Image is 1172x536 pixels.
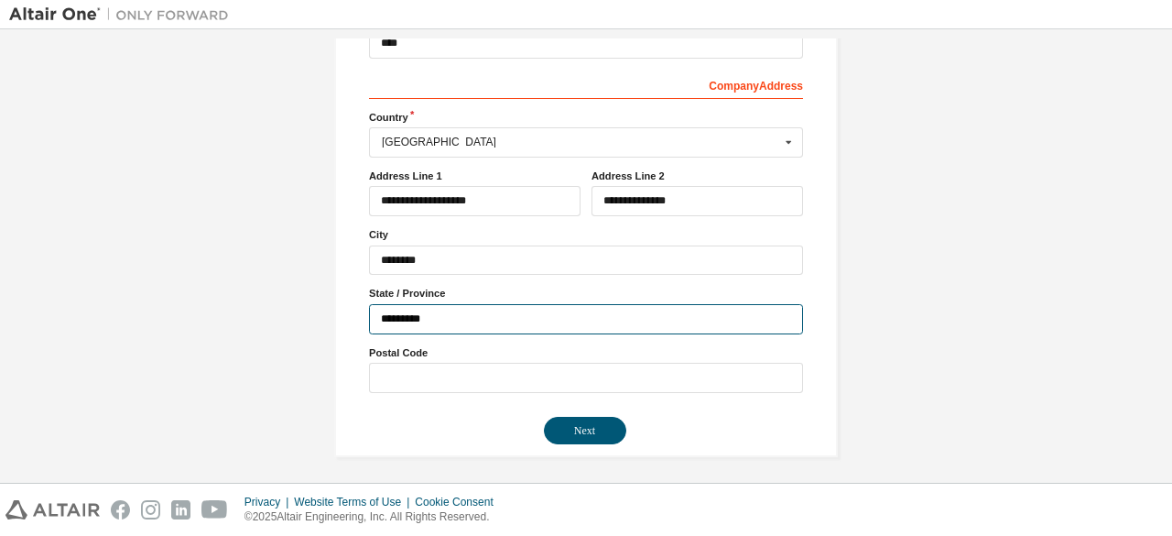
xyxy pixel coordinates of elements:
img: instagram.svg [141,500,160,520]
label: Country [369,110,803,125]
img: linkedin.svg [171,500,190,520]
label: Address Line 1 [369,169,581,183]
label: Postal Code [369,345,803,360]
div: Company Address [369,70,803,99]
div: Cookie Consent [415,495,504,509]
label: Address Line 2 [591,169,803,183]
img: youtube.svg [201,500,228,520]
p: © 2025 Altair Engineering, Inc. All Rights Reserved. [244,509,505,525]
div: Website Terms of Use [294,495,415,509]
label: State / Province [369,286,803,301]
label: City [369,227,803,242]
button: Next [544,417,626,444]
img: Altair One [9,5,238,24]
div: Privacy [244,495,294,509]
img: altair_logo.svg [5,500,100,520]
div: [GEOGRAPHIC_DATA] [382,137,780,148]
img: facebook.svg [111,500,130,520]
